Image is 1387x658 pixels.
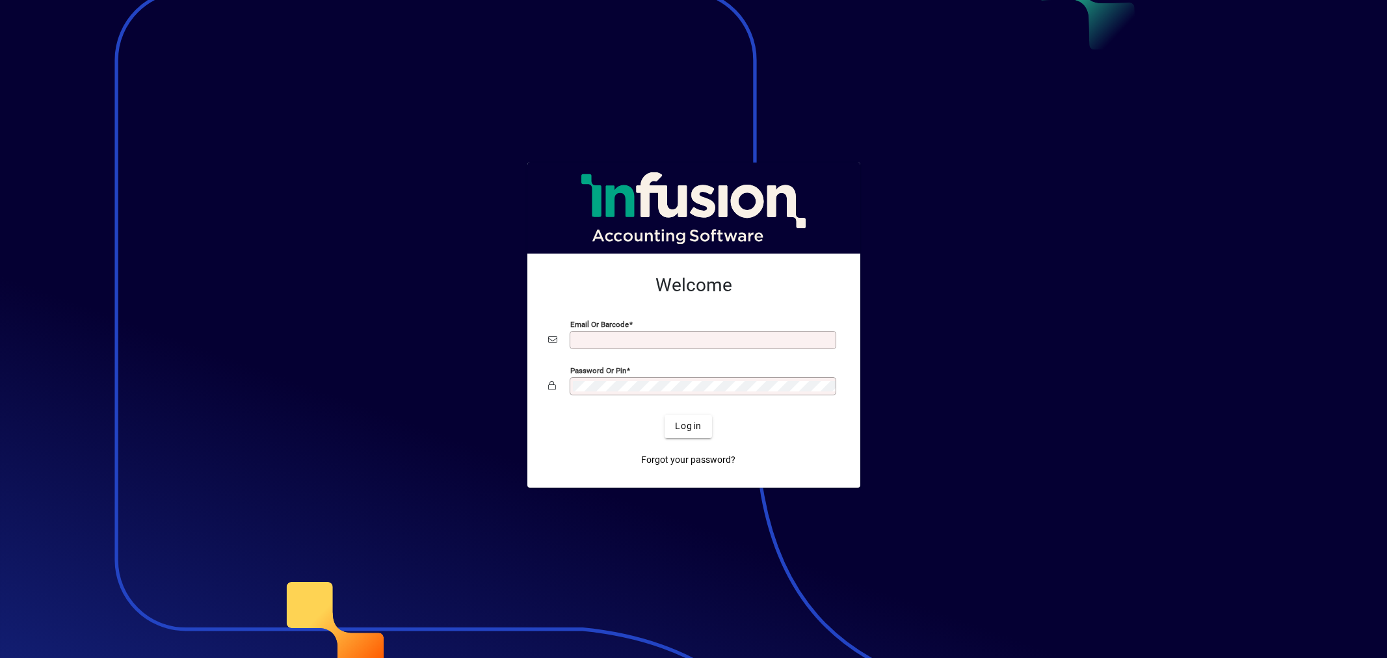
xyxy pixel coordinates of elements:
[675,419,702,433] span: Login
[665,415,712,438] button: Login
[636,449,741,472] a: Forgot your password?
[570,365,626,375] mat-label: Password or Pin
[548,274,839,296] h2: Welcome
[570,319,629,328] mat-label: Email or Barcode
[641,453,735,467] span: Forgot your password?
